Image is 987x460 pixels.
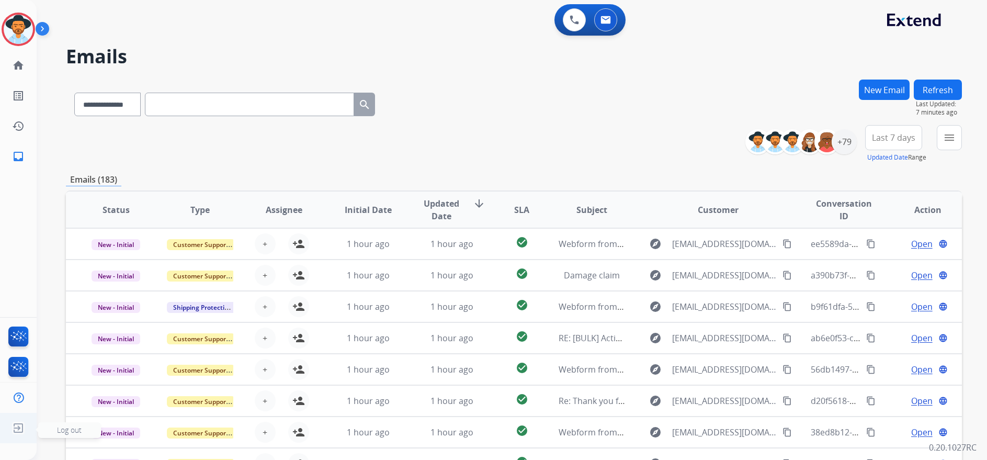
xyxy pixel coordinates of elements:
[938,239,948,249] mat-icon: language
[347,332,390,344] span: 1 hour ago
[911,363,933,376] span: Open
[66,173,121,186] p: Emails (183)
[649,300,662,313] mat-icon: explore
[516,236,528,249] mat-icon: check_circle
[255,265,276,286] button: +
[938,333,948,343] mat-icon: language
[92,333,140,344] span: New - Initial
[866,333,876,343] mat-icon: content_copy
[12,150,25,163] mat-icon: inbox
[672,332,777,344] span: [EMAIL_ADDRESS][DOMAIN_NAME]
[190,204,210,216] span: Type
[103,204,130,216] span: Status
[292,300,305,313] mat-icon: person_add
[255,328,276,349] button: +
[811,238,969,250] span: ee5589da-74be-48f7-a92c-682794bf7ee8
[167,271,235,282] span: Customer Support
[263,395,267,407] span: +
[672,395,777,407] span: [EMAIL_ADDRESS][DOMAIN_NAME]
[911,395,933,407] span: Open
[649,238,662,250] mat-icon: explore
[345,204,392,216] span: Initial Date
[867,153,908,162] button: Updated Date
[559,301,796,312] span: Webform from [EMAIL_ADDRESS][DOMAIN_NAME] on [DATE]
[92,271,140,282] span: New - Initial
[255,390,276,411] button: +
[516,424,528,437] mat-icon: check_circle
[347,301,390,312] span: 1 hour ago
[811,270,970,281] span: a390b73f-deae-4fbd-bd25-2800db48f10e
[418,197,464,222] span: Updated Date
[167,396,235,407] span: Customer Support
[649,269,662,282] mat-icon: explore
[811,301,970,312] span: b9f61dfa-5127-43d7-8e69-11b7db5427ec
[649,395,662,407] mat-icon: explore
[430,270,473,281] span: 1 hour ago
[263,332,267,344] span: +
[292,363,305,376] mat-icon: person_add
[866,271,876,280] mat-icon: content_copy
[516,330,528,343] mat-icon: check_circle
[516,362,528,374] mat-icon: check_circle
[473,197,485,210] mat-icon: arrow_downward
[263,426,267,439] span: +
[559,395,780,407] span: Re: Thank you for protecting your Rooms To Go product
[782,239,792,249] mat-icon: content_copy
[430,301,473,312] span: 1 hour ago
[292,426,305,439] mat-icon: person_add
[516,267,528,280] mat-icon: check_circle
[516,393,528,406] mat-icon: check_circle
[811,427,968,438] span: 38ed8b12-a43e-44f4-95f3-8e479a87e8ec
[347,395,390,407] span: 1 hour ago
[865,125,922,150] button: Last 7 days
[911,426,933,439] span: Open
[938,365,948,374] mat-icon: language
[167,333,235,344] span: Customer Support
[782,428,792,437] mat-icon: content_copy
[347,238,390,250] span: 1 hour ago
[430,332,473,344] span: 1 hour ago
[698,204,739,216] span: Customer
[347,427,390,438] span: 1 hour ago
[4,15,33,44] img: avatar
[559,332,823,344] span: RE: [BULK] Action required: Extend claim approved for replacement
[916,108,962,117] span: 7 minutes ago
[430,395,473,407] span: 1 hour ago
[782,271,792,280] mat-icon: content_copy
[92,396,140,407] span: New - Initial
[255,422,276,443] button: +
[92,365,140,376] span: New - Initial
[12,89,25,102] mat-icon: list_alt
[358,98,371,111] mat-icon: search
[914,80,962,100] button: Refresh
[430,364,473,375] span: 1 hour ago
[167,365,235,376] span: Customer Support
[867,153,926,162] span: Range
[263,269,267,282] span: +
[866,239,876,249] mat-icon: content_copy
[866,365,876,374] mat-icon: content_copy
[911,238,933,250] span: Open
[872,136,915,140] span: Last 7 days
[916,100,962,108] span: Last Updated:
[672,300,777,313] span: [EMAIL_ADDRESS][DOMAIN_NAME]
[782,333,792,343] mat-icon: content_copy
[292,332,305,344] mat-icon: person_add
[167,239,235,250] span: Customer Support
[929,441,977,454] p: 0.20.1027RC
[938,271,948,280] mat-icon: language
[559,364,796,375] span: Webform from [EMAIL_ADDRESS][DOMAIN_NAME] on [DATE]
[559,238,796,250] span: Webform from [EMAIL_ADDRESS][DOMAIN_NAME] on [DATE]
[938,428,948,437] mat-icon: language
[649,332,662,344] mat-icon: explore
[672,363,777,376] span: [EMAIL_ADDRESS][DOMAIN_NAME]
[292,395,305,407] mat-icon: person_add
[263,300,267,313] span: +
[782,365,792,374] mat-icon: content_copy
[92,302,140,313] span: New - Initial
[911,300,933,313] span: Open
[12,59,25,72] mat-icon: home
[576,204,607,216] span: Subject
[811,395,971,407] span: d20f5618-293c-4599-8d80-1759cd19e59b
[430,238,473,250] span: 1 hour ago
